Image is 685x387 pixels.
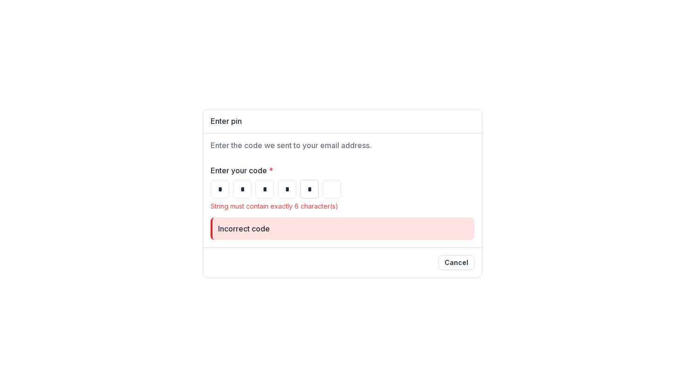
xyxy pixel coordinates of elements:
div: Incorrect code [218,223,270,234]
input: Please enter your pin code [322,180,341,198]
button: Cancel [438,255,474,270]
input: Please enter your pin code [233,180,252,198]
div: String must contain exactly 6 character(s) [211,202,474,210]
input: Please enter your pin code [255,180,274,198]
input: Please enter your pin code [278,180,296,198]
label: Enter your code [211,165,469,176]
h1: Enter pin [211,117,474,126]
input: Please enter your pin code [300,180,319,198]
input: Please enter your pin code [211,180,229,198]
h2: Enter the code we sent to your email address. [211,141,474,150]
